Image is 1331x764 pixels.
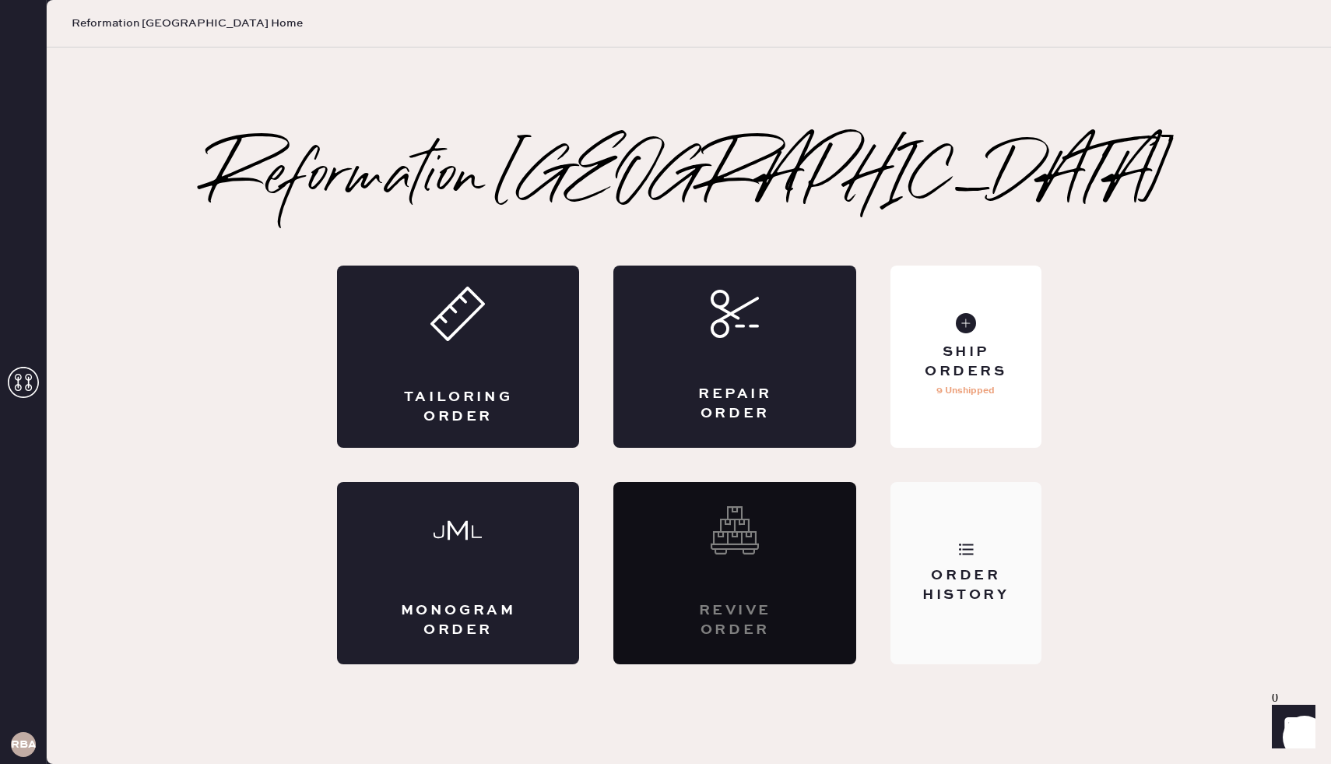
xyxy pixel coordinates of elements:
div: Tailoring Order [399,388,518,427]
div: Ship Orders [903,343,1028,382]
p: 9 Unshipped [936,382,995,400]
div: Revive order [676,601,794,640]
h3: RBA [11,739,36,750]
iframe: Front Chat [1257,694,1324,761]
div: Interested? Contact us at care@hemster.co [613,482,856,664]
div: Repair Order [676,385,794,424]
span: Reformation [GEOGRAPHIC_DATA] Home [72,16,303,31]
div: Monogram Order [399,601,518,640]
h2: Reformation [GEOGRAPHIC_DATA] [208,147,1171,209]
div: Order History [903,566,1028,605]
